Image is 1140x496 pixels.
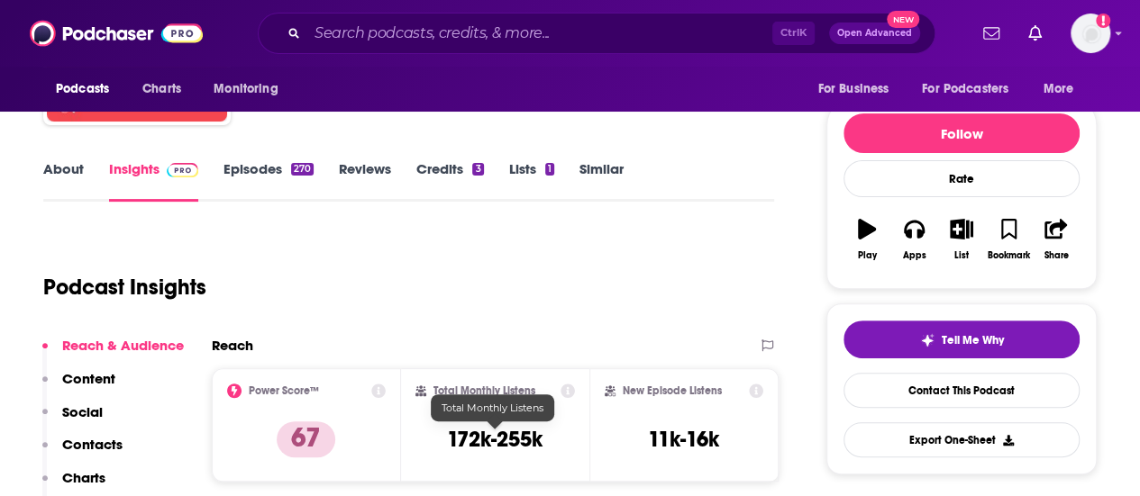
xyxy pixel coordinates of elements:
[447,426,543,453] h3: 172k-255k
[844,373,1080,408] a: Contact This Podcast
[433,384,535,397] h2: Total Monthly Listens
[1071,14,1110,53] button: Show profile menu
[1021,18,1049,49] a: Show notifications dropdown
[131,72,192,106] a: Charts
[339,160,391,202] a: Reviews
[30,16,203,50] img: Podchaser - Follow, Share and Rate Podcasts
[509,160,554,202] a: Lists1
[844,207,890,272] button: Play
[922,77,1008,102] span: For Podcasters
[844,160,1080,197] div: Rate
[858,250,877,261] div: Play
[416,160,483,202] a: Credits3
[42,370,115,403] button: Content
[985,207,1032,272] button: Bookmark
[844,320,1080,358] button: tell me why sparkleTell Me Why
[920,333,935,347] img: tell me why sparkle
[844,113,1080,153] button: Follow
[910,72,1035,106] button: open menu
[212,337,253,354] h2: Reach
[42,337,184,370] button: Reach & Audience
[1096,14,1110,28] svg: Add a profile image
[1033,207,1080,272] button: Share
[844,422,1080,457] button: Export One-Sheet
[954,250,969,261] div: List
[214,77,278,102] span: Monitoring
[307,19,772,48] input: Search podcasts, credits, & more...
[62,436,123,453] p: Contacts
[291,163,314,176] div: 270
[623,384,722,397] h2: New Episode Listens
[43,274,206,301] h1: Podcast Insights
[887,11,919,28] span: New
[942,333,1004,347] span: Tell Me Why
[1044,77,1074,102] span: More
[442,401,543,414] span: Total Monthly Listens
[201,72,301,106] button: open menu
[223,160,314,202] a: Episodes270
[1031,72,1097,106] button: open menu
[829,23,920,44] button: Open AdvancedNew
[277,421,335,457] p: 67
[805,72,911,106] button: open menu
[903,250,926,261] div: Apps
[772,22,815,45] span: Ctrl K
[109,160,198,202] a: InsightsPodchaser Pro
[142,77,181,102] span: Charts
[1071,14,1110,53] span: Logged in as mdekoning
[62,370,115,387] p: Content
[837,29,912,38] span: Open Advanced
[62,469,105,486] p: Charts
[42,436,123,469] button: Contacts
[258,13,935,54] div: Search podcasts, credits, & more...
[62,337,184,354] p: Reach & Audience
[56,77,109,102] span: Podcasts
[545,163,554,176] div: 1
[62,403,103,420] p: Social
[472,163,483,176] div: 3
[938,207,985,272] button: List
[890,207,937,272] button: Apps
[817,77,889,102] span: For Business
[167,163,198,177] img: Podchaser Pro
[42,403,103,437] button: Social
[43,160,84,202] a: About
[43,72,132,106] button: open menu
[579,160,624,202] a: Similar
[1071,14,1110,53] img: User Profile
[249,384,319,397] h2: Power Score™
[988,250,1030,261] div: Bookmark
[1044,250,1068,261] div: Share
[648,426,719,453] h3: 11k-16k
[976,18,1007,49] a: Show notifications dropdown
